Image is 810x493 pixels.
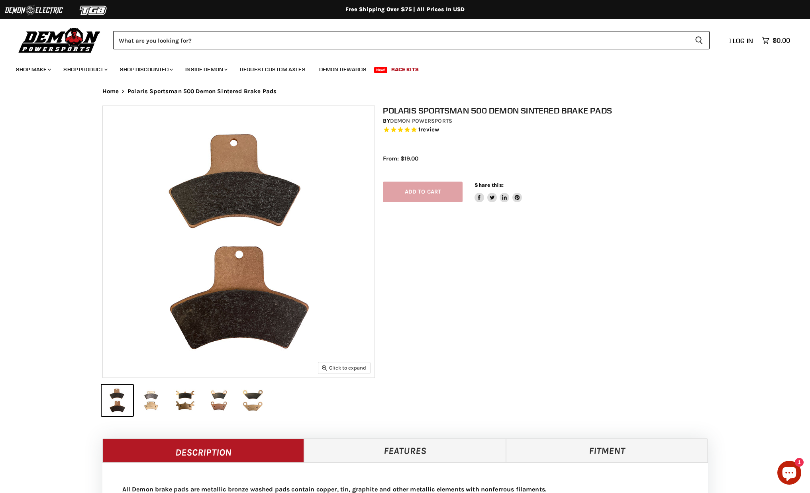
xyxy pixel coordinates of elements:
a: Description [102,438,304,462]
nav: Breadcrumbs [86,88,724,95]
span: New! [374,67,388,73]
a: Race Kits [385,61,425,78]
img: TGB Logo 2 [64,3,124,18]
span: Rated 5.0 out of 5 stars 1 reviews [383,126,716,134]
a: Fitment [506,438,708,462]
inbox-online-store-chat: Shopify online store chat [775,461,804,487]
a: Request Custom Axles [234,61,312,78]
button: Polaris Sportsman 500 Demon Sintered Brake Pads thumbnail [237,385,269,416]
ul: Main menu [10,58,788,78]
span: Click to expand [322,365,366,371]
a: Features [304,438,506,462]
h1: Polaris Sportsman 500 Demon Sintered Brake Pads [383,106,716,115]
button: Polaris Sportsman 500 Demon Sintered Brake Pads thumbnail [135,385,167,416]
aside: Share this: [475,182,522,203]
button: Polaris Sportsman 500 Demon Sintered Brake Pads thumbnail [102,385,133,416]
span: Log in [733,37,753,45]
span: 1 reviews [418,126,439,133]
a: Inside Demon [179,61,232,78]
input: Search [113,31,688,49]
span: $0.00 [773,37,790,44]
a: Log in [725,37,758,44]
a: Shop Discounted [114,61,178,78]
span: From: $19.00 [383,155,418,162]
img: Demon Electric Logo 2 [4,3,64,18]
img: Polaris Sportsman 500 Demon Sintered Brake Pads [103,106,375,378]
div: Free Shipping Over $75 | All Prices In USD [86,6,724,13]
button: Polaris Sportsman 500 Demon Sintered Brake Pads thumbnail [203,385,235,416]
button: Polaris Sportsman 500 Demon Sintered Brake Pads thumbnail [169,385,201,416]
span: review [420,126,439,133]
form: Product [113,31,710,49]
div: by [383,117,716,125]
a: Home [102,88,119,95]
span: Polaris Sportsman 500 Demon Sintered Brake Pads [127,88,277,95]
button: Click to expand [318,362,370,373]
a: Shop Make [10,61,56,78]
span: Share this: [475,182,503,188]
a: $0.00 [758,35,794,46]
img: Demon Powersports [16,26,103,54]
a: Shop Product [57,61,112,78]
a: Demon Powersports [390,117,452,124]
button: Search [688,31,710,49]
a: Demon Rewards [313,61,373,78]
